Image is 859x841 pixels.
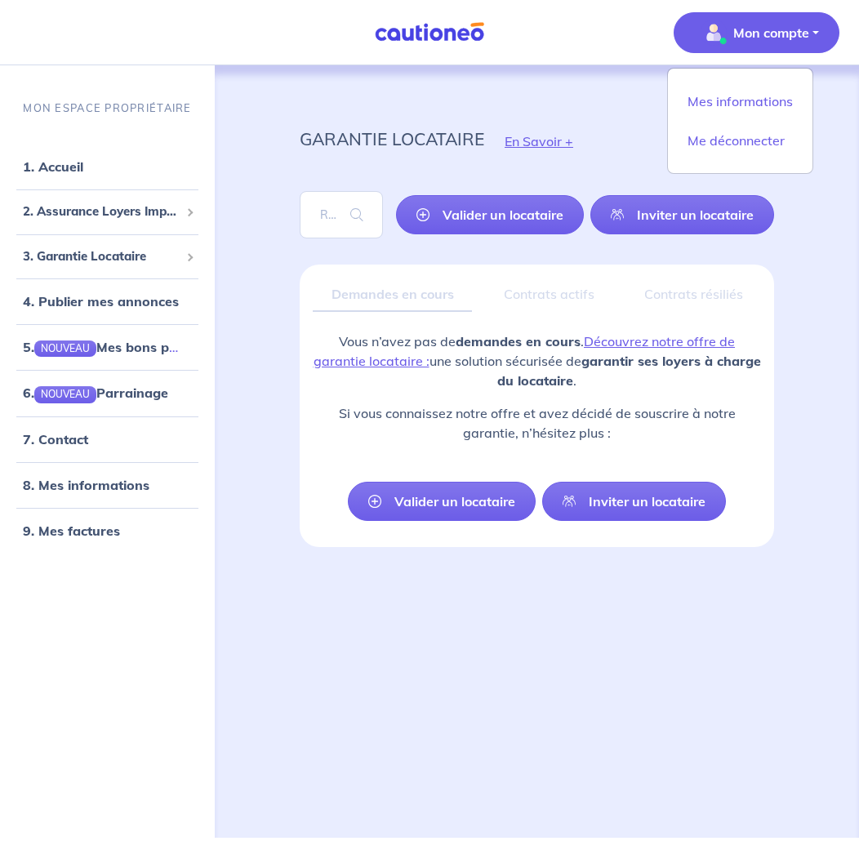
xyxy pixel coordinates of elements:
a: 9. Mes factures [23,523,120,539]
span: search [331,192,383,238]
button: illu_account_valid_menu.svgMon compte [674,12,839,53]
div: 9. Mes factures [7,514,208,547]
div: 8. Mes informations [7,469,208,501]
p: garantie locataire [300,124,484,154]
a: Inviter un locataire [590,195,774,234]
p: Si vous connaissez notre offre et avez décidé de souscrire à notre garantie, n’hésitez plus : [313,403,761,443]
strong: demandes en cours [456,333,581,349]
a: 5.NOUVEAUMes bons plans [23,339,195,355]
div: 6.NOUVEAUParrainage [7,376,208,409]
div: 1. Accueil [7,150,208,183]
p: MON ESPACE PROPRIÉTAIRE [23,100,191,116]
div: 5.NOUVEAUMes bons plans [7,331,208,363]
a: Inviter un locataire [542,482,726,521]
a: Valider un locataire [348,482,536,521]
img: illu_account_valid_menu.svg [701,20,727,46]
button: En Savoir + [484,118,594,165]
div: 7. Contact [7,423,208,456]
a: 4. Publier mes annonces [23,293,179,309]
a: 8. Mes informations [23,477,149,493]
div: 3. Garantie Locataire [7,241,208,273]
a: Me déconnecter [674,127,806,154]
img: Cautioneo [368,22,491,42]
p: Mon compte [733,23,809,42]
strong: garantir ses loyers à charge du locataire [497,353,761,389]
span: 2. Assurance Loyers Impayés [23,202,180,221]
div: 2. Assurance Loyers Impayés [7,196,208,228]
a: Valider un locataire [396,195,584,234]
a: 6.NOUVEAUParrainage [23,385,168,401]
div: illu_account_valid_menu.svgMon compte [667,68,813,174]
a: 7. Contact [23,431,88,447]
span: 3. Garantie Locataire [23,247,180,266]
div: 4. Publier mes annonces [7,285,208,318]
p: Vous n’avez pas de . une solution sécurisée de . [313,332,761,390]
input: Rechercher par nom / prénom / mail du locataire [300,191,383,238]
a: Mes informations [674,88,806,114]
a: 1. Accueil [23,158,83,175]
